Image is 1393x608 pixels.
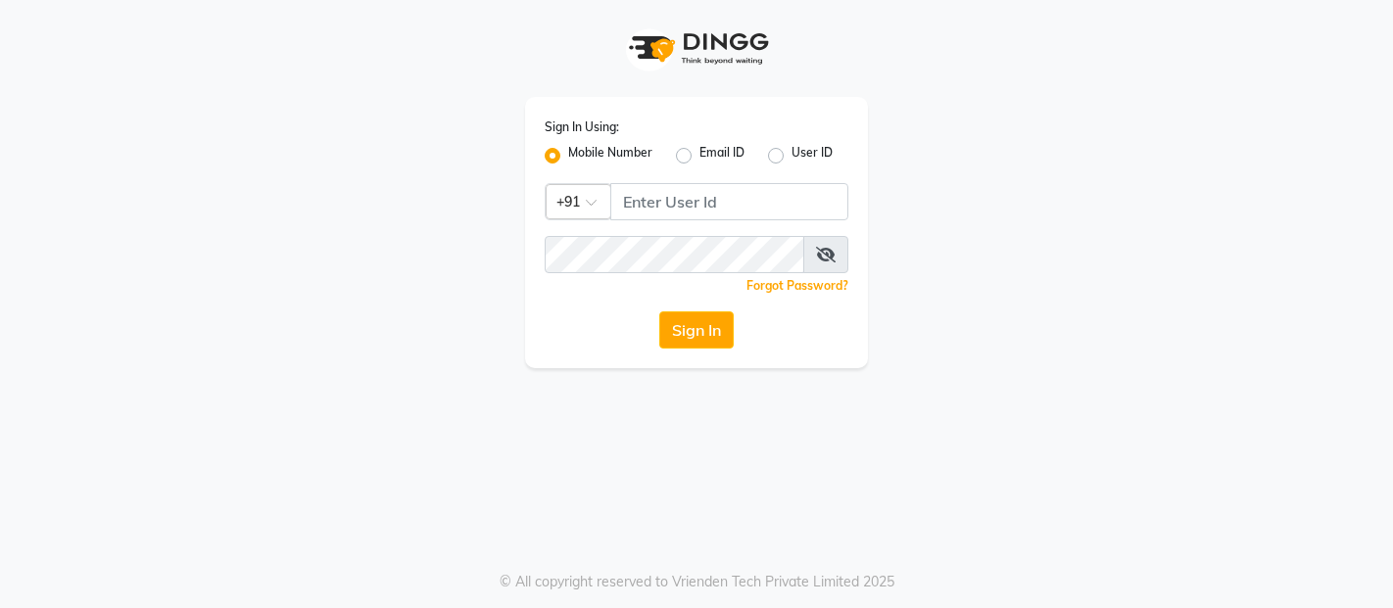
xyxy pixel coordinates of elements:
[545,118,619,136] label: Sign In Using:
[568,144,652,167] label: Mobile Number
[792,144,833,167] label: User ID
[610,183,848,220] input: Username
[545,236,804,273] input: Username
[618,20,775,77] img: logo1.svg
[746,278,848,293] a: Forgot Password?
[699,144,745,167] label: Email ID
[659,311,734,349] button: Sign In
